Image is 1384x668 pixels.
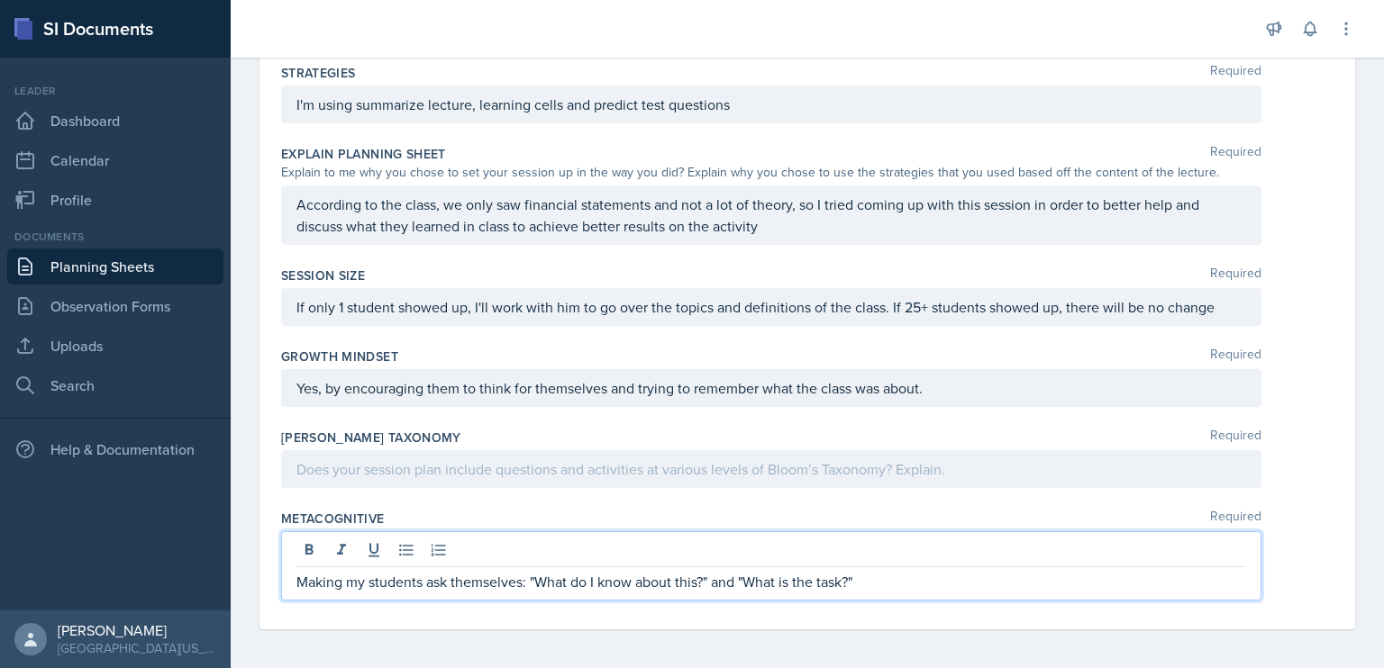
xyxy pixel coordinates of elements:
a: Observation Forms [7,288,223,324]
span: Required [1210,64,1261,82]
label: Explain Planning Sheet [281,145,446,163]
span: Required [1210,429,1261,447]
span: Required [1210,348,1261,366]
div: Help & Documentation [7,431,223,467]
div: Explain to me why you chose to set your session up in the way you did? Explain why you chose to u... [281,163,1261,182]
a: Uploads [7,328,223,364]
div: [GEOGRAPHIC_DATA][US_STATE] [58,639,216,657]
span: Required [1210,510,1261,528]
div: Documents [7,229,223,245]
span: Required [1210,145,1261,163]
p: Making my students ask themselves: "What do I know about this?" and "What is the task?" [296,571,1246,592]
label: Growth Mindset [281,348,398,366]
p: If only 1 student showed up, I'll work with him to go over the topics and definitions of the clas... [296,296,1246,318]
p: According to the class, we only saw financial statements and not a lot of theory, so I tried comi... [296,194,1246,237]
label: [PERSON_NAME] Taxonomy [281,429,461,447]
a: Profile [7,182,223,218]
p: Yes, by encouraging them to think for themselves and trying to remember what the class was about. [296,377,1246,399]
p: I'm using summarize lecture, learning cells and predict test questions [296,94,1246,115]
div: [PERSON_NAME] [58,621,216,639]
a: Calendar [7,142,223,178]
label: Strategies [281,64,356,82]
span: Required [1210,266,1261,284]
a: Search [7,367,223,403]
label: Session Size [281,266,365,284]
label: Metacognitive [281,510,385,528]
div: Leader [7,83,223,99]
a: Dashboard [7,103,223,139]
a: Planning Sheets [7,248,223,284]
